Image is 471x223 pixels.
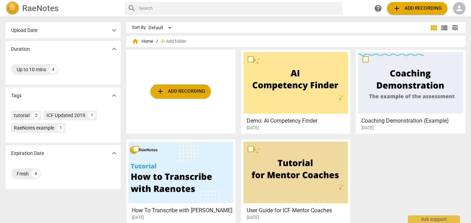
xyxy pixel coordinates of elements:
[46,112,85,119] div: ICF Updated 2019
[11,92,22,99] p: Tags
[109,148,119,158] button: Show more
[88,111,96,119] div: 1
[148,22,174,33] div: Default
[156,87,205,96] span: Add recording
[156,39,158,44] span: /
[110,45,118,53] span: expand_more
[243,52,348,131] a: Demo: AI Competency Finder[DATE]
[32,111,40,119] div: 2
[6,1,119,15] a: LogoRaeNotes
[440,24,448,32] span: view_list
[11,46,30,53] p: Duration
[22,3,59,13] h2: RaeNotes
[139,3,340,14] input: Search
[11,27,37,34] p: Upload Date
[247,215,259,221] span: [DATE]
[32,170,40,178] div: 4
[129,142,233,220] a: How To Transcribe with [PERSON_NAME][DATE]
[247,125,259,131] span: [DATE]
[14,112,29,119] div: tutorial
[128,4,136,13] span: search
[361,117,463,125] h3: Coaching Demonstration (Example)
[159,38,166,45] span: add
[455,4,463,13] span: person
[6,1,19,15] img: Logo
[374,4,382,13] span: help
[109,25,119,35] button: Show more
[132,206,234,215] h3: How To Transcribe with RaeNotes
[132,25,146,30] div: Sort By
[358,52,463,131] a: Coaching Demonstration (Example)[DATE]
[109,90,119,101] button: Show more
[393,4,442,13] span: Add recording
[132,38,139,45] span: home
[387,2,447,15] button: Upload
[156,87,164,96] span: add
[17,170,29,177] div: Fresh
[110,26,118,34] span: expand_more
[247,206,349,215] h3: User Guide for ICF Mentor Coaches
[151,84,211,98] button: Upload
[408,215,460,223] div: Ask support
[393,4,401,13] span: add
[132,38,153,45] span: Home
[14,124,54,131] div: RaeNotes example
[243,142,348,220] a: User Guide for ICF Mentor Coaches[DATE]
[430,24,438,32] span: view_module
[449,23,460,33] button: Table view
[17,66,46,73] div: Up to 10 mins
[439,23,449,33] button: List view
[57,124,65,132] div: 1
[429,23,439,33] button: Tile view
[372,2,384,15] a: Help
[452,24,458,31] span: table_chart
[361,125,374,131] span: [DATE]
[110,149,118,157] span: expand_more
[110,91,118,100] span: expand_more
[49,65,57,74] div: 4
[166,39,186,44] span: Add folder
[11,150,44,157] p: Expiration Date
[109,44,119,54] button: Show more
[132,215,144,221] span: [DATE]
[247,117,349,125] h3: Demo: AI Competency Finder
